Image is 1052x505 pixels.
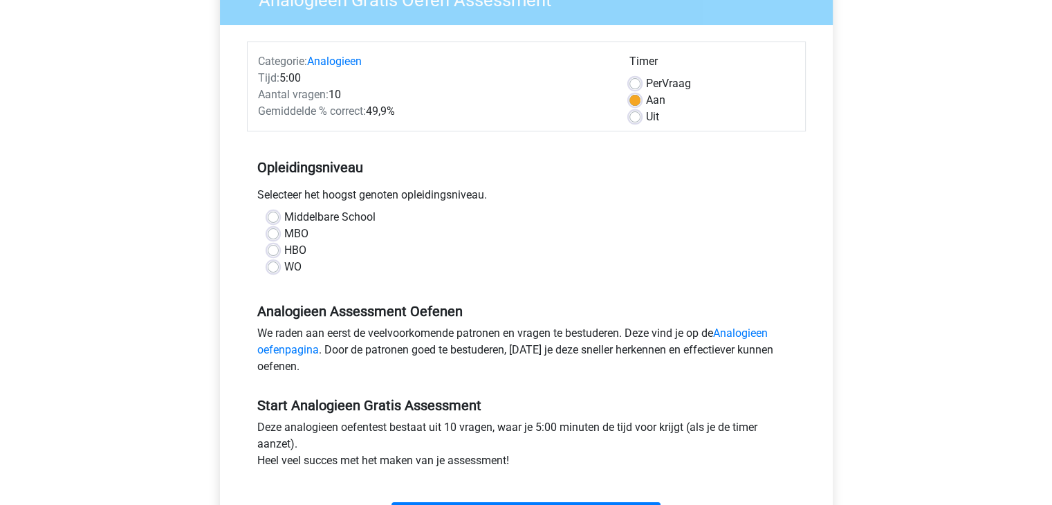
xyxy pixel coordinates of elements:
[646,75,691,92] label: Vraag
[247,325,806,380] div: We raden aan eerst de veelvoorkomende patronen en vragen te bestuderen. Deze vind je op de . Door...
[284,259,302,275] label: WO
[257,154,795,181] h5: Opleidingsniveau
[248,86,619,103] div: 10
[248,70,619,86] div: 5:00
[284,242,306,259] label: HBO
[646,92,665,109] label: Aan
[257,303,795,320] h5: Analogieen Assessment Oefenen
[247,419,806,475] div: Deze analogieen oefentest bestaat uit 10 vragen, waar je 5:00 minuten de tijd voor krijgt (als je...
[258,55,307,68] span: Categorie:
[646,109,659,125] label: Uit
[258,88,329,101] span: Aantal vragen:
[646,77,662,90] span: Per
[247,187,806,209] div: Selecteer het hoogst genoten opleidingsniveau.
[258,104,366,118] span: Gemiddelde % correct:
[629,53,795,75] div: Timer
[248,103,619,120] div: 49,9%
[257,397,795,414] h5: Start Analogieen Gratis Assessment
[284,209,376,226] label: Middelbare School
[284,226,308,242] label: MBO
[307,55,362,68] a: Analogieen
[258,71,279,84] span: Tijd:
